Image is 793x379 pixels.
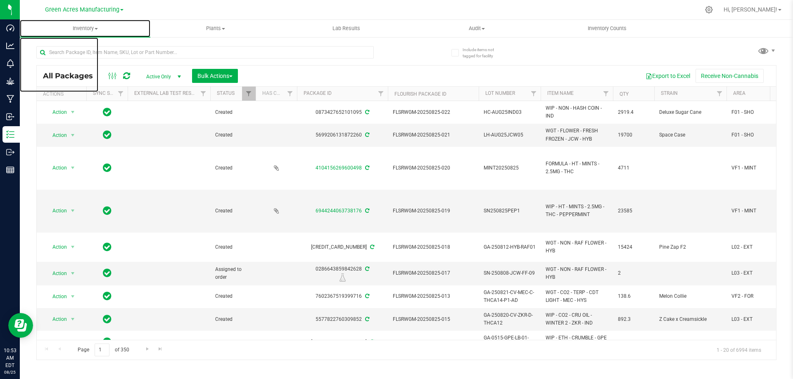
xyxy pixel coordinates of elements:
span: Pine Zap F2 [659,243,722,251]
span: select [68,241,78,253]
a: 6944244063738176 [316,208,362,214]
span: WIP - HT - MINTS - 2.5MG - THC - PEPPERMINT [546,203,608,219]
button: Bulk Actions [192,69,238,83]
span: L04 - EXT [731,338,784,346]
span: Action [45,129,67,141]
span: Sync from Compliance System [364,293,369,299]
span: GA-250821-CV-MEC-C-THCA14-P1-AD [484,289,536,304]
span: Created [215,207,251,215]
span: In Sync [103,205,112,217]
a: Filter [374,87,388,101]
div: Manage settings [704,6,714,14]
span: Created [215,315,251,323]
a: Filter [283,87,297,101]
span: Action [45,106,67,118]
button: Export to Excel [640,69,696,83]
span: select [68,106,78,118]
span: FLSRWGM-20250825-021 [393,131,474,139]
a: Filter [197,87,210,101]
span: WIP - ETH - CRUMBLE - GPE - HYB [546,334,608,350]
span: Sync from Compliance System [364,316,369,322]
div: 7602367519399716 [296,292,389,300]
a: Lab Results [281,20,411,37]
span: 2 [618,269,649,277]
span: FLSRWGM-20250825-019 [393,207,474,215]
span: Page of 350 [71,344,136,356]
span: Sync from Compliance System [364,132,369,138]
span: Sync from Compliance System [364,109,369,115]
span: HC-AUG25IND03 [484,108,536,116]
a: Go to the next page [141,344,153,355]
span: Deluxe Sugar Cane [659,108,722,116]
span: Green Acres Manufacturing [45,6,119,13]
span: select [68,162,78,174]
span: GA-250820-CV-ZKR-D-THCA12 [484,311,536,327]
span: Created [215,292,251,300]
span: 4711 [618,164,649,172]
a: Strain [661,90,678,96]
span: L02 - EXT [731,243,784,251]
span: Sync from Compliance System [369,244,374,250]
span: WGT - NON - RAF FLOWER - HYB [546,266,608,281]
span: Action [45,313,67,325]
span: 1 - 20 of 6994 items [710,344,768,356]
span: Audit [412,25,541,32]
inline-svg: Grow [6,77,14,85]
span: select [68,291,78,302]
span: FLSRWGM-20250825-018 [393,243,474,251]
span: Inventory [20,25,150,32]
inline-svg: Manufacturing [6,95,14,103]
span: WIP - CO2 - CRU OIL - WINTER 2 - ZKR - IND [546,311,608,327]
span: Created [215,338,251,346]
span: Action [45,291,67,302]
span: WGT - CO2 - TERP - CDT LIGHT - MEC - HYS [546,289,608,304]
span: Sync from Compliance System [364,208,369,214]
a: Filter [242,87,256,101]
span: F01 - SHO [731,108,784,116]
a: Status [217,90,235,96]
inline-svg: Analytics [6,42,14,50]
span: Created [215,164,251,172]
span: FORMULA - HT - MINTS - 2.5MG - THC [546,160,608,176]
p: 10:53 AM EDT [4,347,16,369]
span: WGT - NON - RAF FLOWER - HYB [546,239,608,255]
span: FLSRWGM-20250825-020 [393,164,474,172]
span: 138.6 [618,292,649,300]
span: Created [215,131,251,139]
span: GA-0515-GPE-LB-01-CRUMBLE03 [484,334,536,350]
span: Sync from Compliance System [369,339,374,345]
a: Filter [527,87,541,101]
span: Action [45,268,67,279]
span: L03 - EXT [731,269,784,277]
span: In Sync [103,106,112,118]
span: select [68,268,78,279]
span: 2919.4 [618,108,649,116]
span: Plants [151,25,280,32]
span: VF1 - MINT [731,207,784,215]
span: Hi, [PERSON_NAME]! [724,6,777,13]
span: Action [45,241,67,253]
a: Go to the last page [154,344,166,355]
span: FLSRWGM-20250825-013 [393,292,474,300]
span: VF2 - FOR [731,292,784,300]
span: Created [215,243,251,251]
div: Actions [43,91,83,97]
inline-svg: Reports [6,166,14,174]
span: In Sync [103,241,112,253]
input: 1 [95,344,109,356]
span: WIP - NON - HASH COIN - IND [546,104,608,120]
span: Lab Results [321,25,371,32]
span: Action [45,337,67,348]
span: Action [45,205,67,217]
a: Filter [599,87,613,101]
span: Inventory Counts [577,25,638,32]
span: MINT20250825 [484,164,536,172]
inline-svg: Inbound [6,113,14,121]
div: 0873427652101095 [296,108,389,116]
span: All Packages [43,71,101,80]
inline-svg: Inventory [6,130,14,139]
span: 23585 [618,207,649,215]
a: 4104156269600498 [316,165,362,171]
span: select [68,129,78,141]
span: select [68,205,78,217]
